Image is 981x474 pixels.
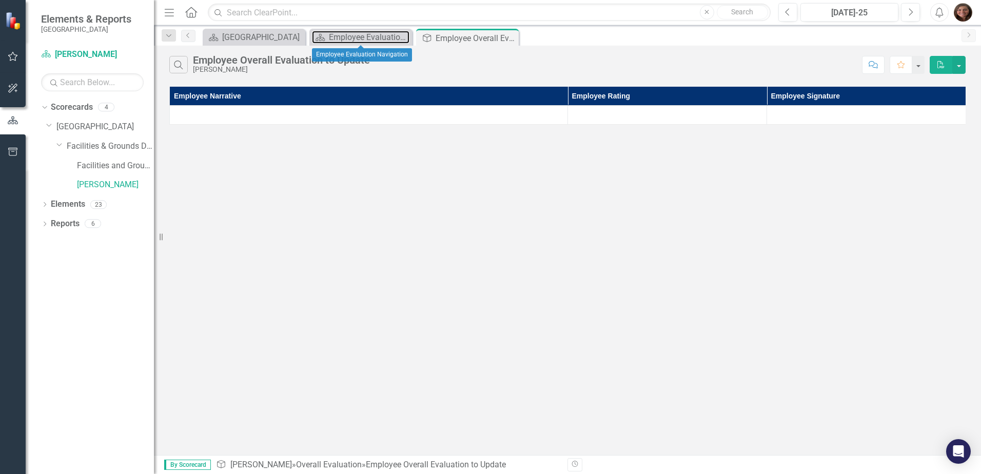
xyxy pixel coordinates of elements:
[193,66,370,73] div: [PERSON_NAME]
[67,141,154,152] a: Facilities & Grounds Department
[193,54,370,66] div: Employee Overall Evaluation to Update
[436,32,516,45] div: Employee Overall Evaluation to Update
[731,8,753,16] span: Search
[56,121,154,133] a: [GEOGRAPHIC_DATA]
[51,102,93,113] a: Scorecards
[312,48,412,62] div: Employee Evaluation Navigation
[296,460,362,469] a: Overall Evaluation
[366,460,506,469] div: Employee Overall Evaluation to Update
[216,459,560,471] div: » »
[85,220,101,228] div: 6
[41,25,131,33] small: [GEOGRAPHIC_DATA]
[804,7,895,19] div: [DATE]-25
[41,73,144,91] input: Search Below...
[954,3,972,22] img: Jessica Quinn
[208,4,771,22] input: Search ClearPoint...
[312,31,409,44] a: Employee Evaluation Navigation
[51,218,80,230] a: Reports
[51,199,85,210] a: Elements
[568,106,767,125] td: Double-Click to Edit
[800,3,898,22] button: [DATE]-25
[222,31,303,44] div: [GEOGRAPHIC_DATA]
[98,103,114,112] div: 4
[205,31,303,44] a: [GEOGRAPHIC_DATA]
[77,160,154,172] a: Facilities and Grounds Program
[41,49,144,61] a: [PERSON_NAME]
[717,5,768,19] button: Search
[164,460,211,470] span: By Scorecard
[90,200,107,209] div: 23
[946,439,971,464] div: Open Intercom Messenger
[5,12,23,30] img: ClearPoint Strategy
[77,179,154,191] a: [PERSON_NAME]
[41,13,131,25] span: Elements & Reports
[767,106,966,125] td: Double-Click to Edit
[170,106,568,125] td: Double-Click to Edit
[329,31,409,44] div: Employee Evaluation Navigation
[230,460,292,469] a: [PERSON_NAME]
